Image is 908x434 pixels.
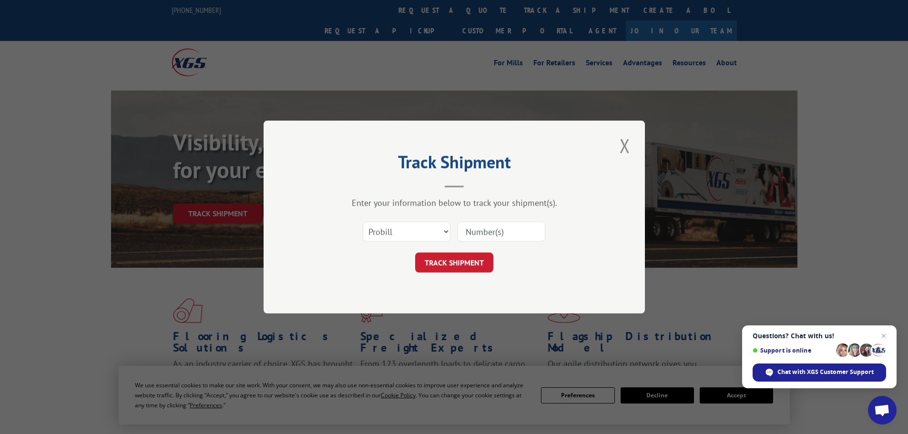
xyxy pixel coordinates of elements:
[753,363,886,382] span: Chat with XGS Customer Support
[753,332,886,340] span: Questions? Chat with us!
[415,252,493,273] button: TRACK SHIPMENT
[311,197,597,208] div: Enter your information below to track your shipment(s).
[617,132,633,159] button: Close modal
[311,155,597,173] h2: Track Shipment
[458,222,545,242] input: Number(s)
[868,396,897,424] a: Open chat
[753,347,833,354] span: Support is online
[777,368,874,376] span: Chat with XGS Customer Support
